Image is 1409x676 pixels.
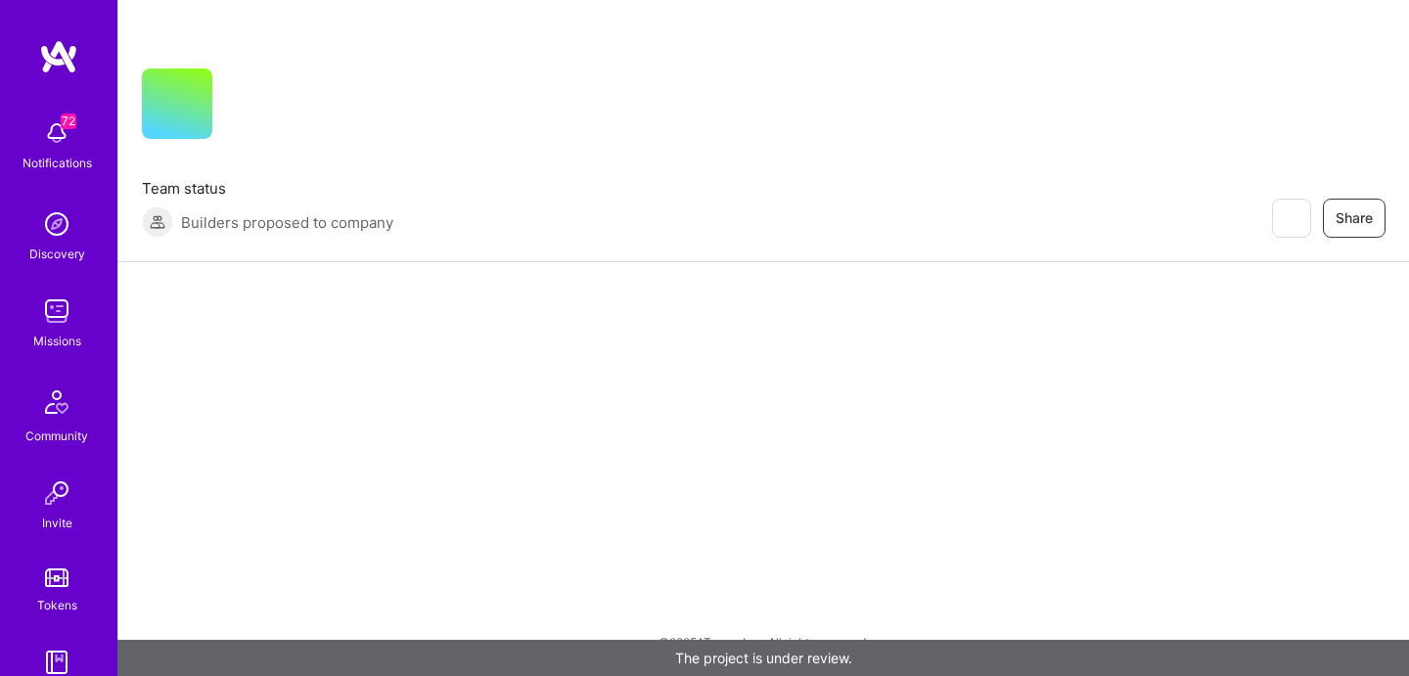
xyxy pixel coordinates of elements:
span: Builders proposed to company [181,212,393,233]
div: Discovery [29,244,85,264]
i: icon EyeClosed [1283,210,1298,226]
img: teamwork [37,292,76,331]
img: bell [37,113,76,153]
div: Invite [42,513,72,533]
div: Tokens [37,595,77,615]
span: Team status [142,178,393,199]
div: Notifications [23,153,92,173]
img: Community [33,379,80,426]
img: Invite [37,473,76,513]
img: discovery [37,204,76,244]
span: 72 [61,113,76,129]
div: The project is under review. [117,640,1409,676]
img: Builders proposed to company [142,206,173,238]
span: Share [1336,208,1373,228]
img: logo [39,39,78,74]
div: Community [25,426,88,446]
i: icon CompanyGray [236,100,251,115]
img: tokens [45,568,68,587]
div: Missions [33,331,81,351]
button: Share [1323,199,1386,238]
